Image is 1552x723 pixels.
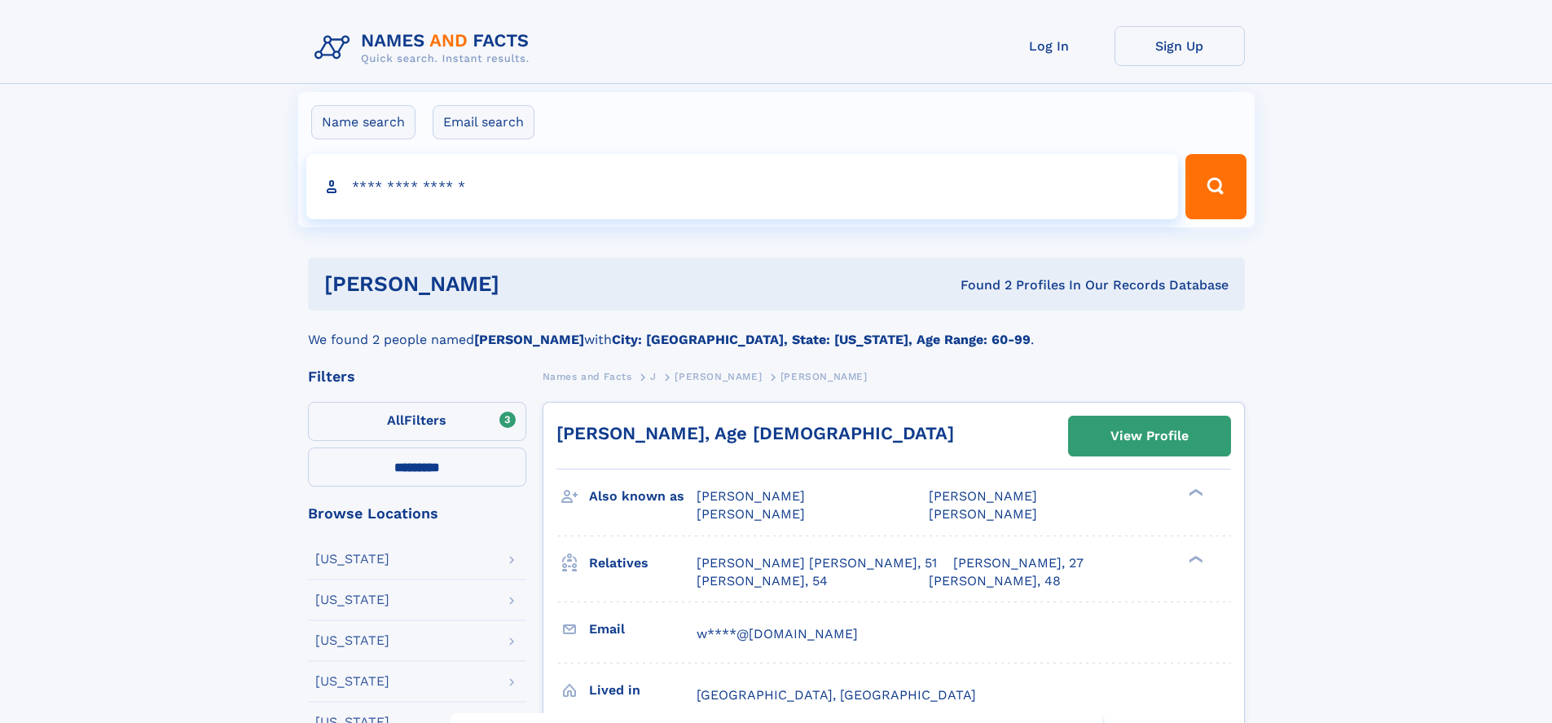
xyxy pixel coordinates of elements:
[308,402,526,441] label: Filters
[697,506,805,522] span: [PERSON_NAME]
[311,105,415,139] label: Name search
[1185,487,1204,498] div: ❯
[953,554,1084,572] a: [PERSON_NAME], 27
[556,423,954,443] a: [PERSON_NAME], Age [DEMOGRAPHIC_DATA]
[697,572,828,590] a: [PERSON_NAME], 54
[306,154,1179,219] input: search input
[387,412,404,428] span: All
[589,549,697,577] h3: Relatives
[315,553,389,566] div: [US_STATE]
[697,488,805,504] span: [PERSON_NAME]
[308,311,1245,350] div: We found 2 people named with .
[589,677,697,704] h3: Lived in
[984,26,1115,66] a: Log In
[543,366,632,386] a: Names and Facts
[474,332,584,347] b: [PERSON_NAME]
[612,332,1031,347] b: City: [GEOGRAPHIC_DATA], State: [US_STATE], Age Range: 60-99
[433,105,534,139] label: Email search
[929,488,1037,504] span: [PERSON_NAME]
[1110,417,1189,455] div: View Profile
[650,371,657,382] span: J
[589,483,697,510] h3: Also known as
[1185,553,1204,564] div: ❯
[697,554,937,572] a: [PERSON_NAME] [PERSON_NAME], 51
[929,572,1061,590] a: [PERSON_NAME], 48
[1069,417,1230,456] a: View Profile
[308,369,526,384] div: Filters
[675,366,762,386] a: [PERSON_NAME]
[315,675,389,688] div: [US_STATE]
[697,687,976,703] span: [GEOGRAPHIC_DATA], [GEOGRAPHIC_DATA]
[780,371,868,382] span: [PERSON_NAME]
[315,634,389,647] div: [US_STATE]
[675,371,762,382] span: [PERSON_NAME]
[589,615,697,643] h3: Email
[650,366,657,386] a: J
[730,276,1229,294] div: Found 2 Profiles In Our Records Database
[1115,26,1245,66] a: Sign Up
[324,274,730,294] h1: [PERSON_NAME]
[929,506,1037,522] span: [PERSON_NAME]
[315,593,389,606] div: [US_STATE]
[308,26,543,70] img: Logo Names and Facts
[308,506,526,521] div: Browse Locations
[1185,154,1246,219] button: Search Button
